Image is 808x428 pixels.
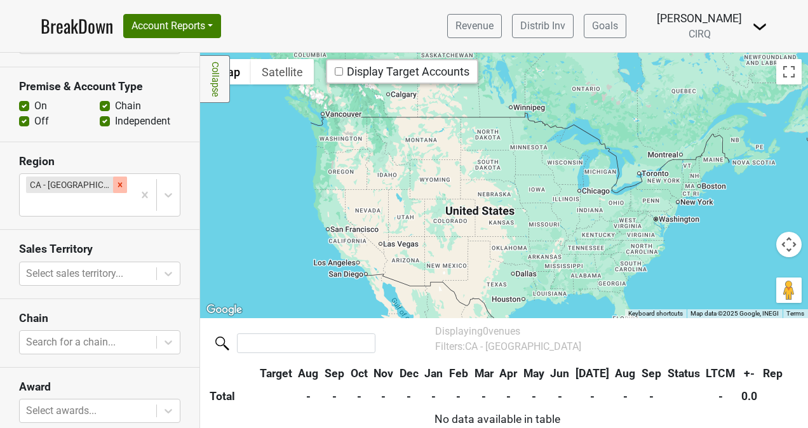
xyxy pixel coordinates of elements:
[422,385,447,408] th: -
[321,385,347,408] th: -
[776,59,802,84] button: Toggle fullscreen view
[123,14,221,38] button: Account Reports
[496,362,520,385] th: Apr: activate to sort column ascending
[19,243,180,256] h3: Sales Territory
[572,362,612,385] th: Jul: activate to sort column ascending
[34,114,49,129] label: Off
[584,14,626,38] a: Goals
[786,310,804,317] a: Terms (opens in new tab)
[370,385,396,408] th: -
[257,362,295,385] th: Target: activate to sort column ascending
[19,155,180,168] h3: Region
[335,64,469,79] div: Display Target Accounts
[41,13,113,39] a: BreakDown
[347,385,371,408] th: -
[664,362,703,385] th: Status: activate to sort column ascending
[547,362,572,385] th: Jun: activate to sort column ascending
[689,28,711,40] span: CIRQ
[752,19,767,34] img: Dropdown Menu
[520,362,548,385] th: May: activate to sort column ascending
[760,362,788,385] th: Rep: activate to sort column ascending
[657,10,742,27] div: [PERSON_NAME]
[203,302,245,318] a: Open this area in Google Maps (opens a new window)
[776,232,802,257] button: Map camera controls
[690,310,779,317] span: Map data ©2025 Google, INEGI
[703,362,738,385] th: LTCM: activate to sort column ascending
[512,14,574,38] a: Distrib Inv
[465,340,581,352] span: CA - [GEOGRAPHIC_DATA]
[396,362,422,385] th: Dec: activate to sort column ascending
[638,362,664,385] th: Sep: activate to sort column ascending
[26,177,113,193] div: CA - [GEOGRAPHIC_DATA]
[776,278,802,303] button: Drag Pegman onto the map to open Street View
[471,362,497,385] th: Mar: activate to sort column ascending
[295,362,322,385] th: Aug: activate to sort column ascending
[206,362,257,385] th: &nbsp;: activate to sort column ascending
[471,385,497,408] th: -
[115,114,170,129] label: Independent
[446,385,471,408] th: -
[496,385,520,408] th: -
[741,390,757,403] span: 0.0
[628,309,683,318] button: Keyboard shortcuts
[612,362,639,385] th: Aug: activate to sort column ascending
[612,385,639,408] th: -
[113,177,127,193] div: Remove CA - North Coast CA
[703,385,738,408] th: -
[321,362,347,385] th: Sep: activate to sort column ascending
[447,14,502,38] a: Revenue
[396,385,422,408] th: -
[572,385,612,408] th: -
[34,98,47,114] label: On
[370,362,396,385] th: Nov: activate to sort column ascending
[203,302,245,318] img: Google
[520,385,548,408] th: -
[251,59,314,84] button: Show satellite imagery
[738,362,760,385] th: +-: activate to sort column ascending
[19,80,180,93] h3: Premise & Account Type
[206,385,257,408] th: Total
[19,312,180,325] h3: Chain
[115,98,141,114] label: Chain
[638,385,664,408] th: -
[446,362,471,385] th: Feb: activate to sort column ascending
[19,380,180,394] h3: Award
[295,385,322,408] th: -
[422,362,447,385] th: Jan: activate to sort column ascending
[347,362,371,385] th: Oct: activate to sort column ascending
[547,385,572,408] th: -
[200,55,230,103] a: Collapse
